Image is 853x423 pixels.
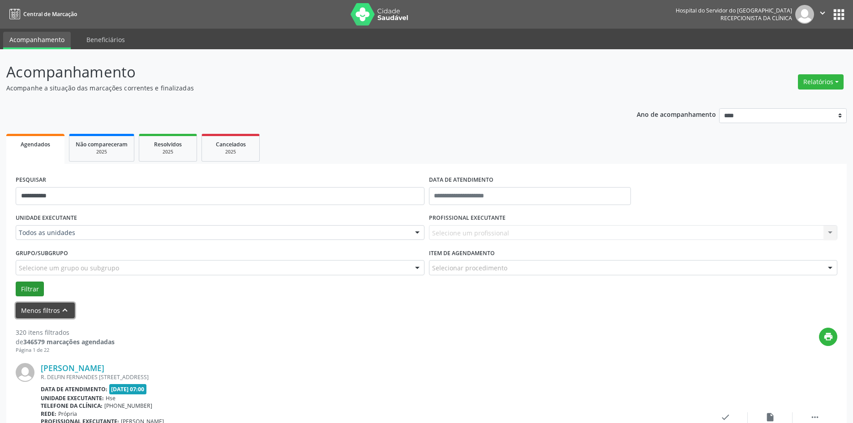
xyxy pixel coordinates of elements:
label: PESQUISAR [16,173,46,187]
span: Hse [106,394,116,402]
div: Hospital do Servidor do [GEOGRAPHIC_DATA] [676,7,792,14]
p: Acompanhe a situação das marcações correntes e finalizadas [6,83,595,93]
span: Todos as unidades [19,228,406,237]
label: PROFISSIONAL EXECUTANTE [429,211,506,225]
button: Relatórios [798,74,844,90]
a: Acompanhamento [3,32,71,49]
i: print [823,332,833,342]
a: Beneficiários [80,32,131,47]
span: [DATE] 07:00 [109,384,147,394]
span: Selecione um grupo ou subgrupo [19,263,119,273]
i:  [810,412,820,422]
b: Rede: [41,410,56,418]
strong: 346579 marcações agendadas [23,338,115,346]
label: UNIDADE EXECUTANTE [16,211,77,225]
b: Data de atendimento: [41,385,107,393]
span: Cancelados [216,141,246,148]
i:  [818,8,827,18]
b: Telefone da clínica: [41,402,103,410]
button: Menos filtroskeyboard_arrow_up [16,303,75,318]
div: de [16,337,115,346]
div: Página 1 de 22 [16,346,115,354]
div: R. DELFIN FERNANDES [STREET_ADDRESS] [41,373,703,381]
button: print [819,328,837,346]
a: Central de Marcação [6,7,77,21]
div: 2025 [76,149,128,155]
label: Grupo/Subgrupo [16,246,68,260]
label: Item de agendamento [429,246,495,260]
span: Resolvidos [154,141,182,148]
p: Ano de acompanhamento [637,108,716,120]
span: Central de Marcação [23,10,77,18]
i: insert_drive_file [765,412,775,422]
button: Filtrar [16,282,44,297]
span: [PHONE_NUMBER] [104,402,152,410]
button:  [814,5,831,24]
i: check [720,412,730,422]
img: img [16,363,34,382]
span: Recepcionista da clínica [720,14,792,22]
span: Não compareceram [76,141,128,148]
button: apps [831,7,847,22]
div: 320 itens filtrados [16,328,115,337]
p: Acompanhamento [6,61,595,83]
img: img [795,5,814,24]
div: 2025 [146,149,190,155]
span: Selecionar procedimento [432,263,507,273]
div: 2025 [208,149,253,155]
label: DATA DE ATENDIMENTO [429,173,493,187]
a: [PERSON_NAME] [41,363,104,373]
span: Agendados [21,141,50,148]
span: Própria [58,410,77,418]
b: Unidade executante: [41,394,104,402]
i: keyboard_arrow_up [60,305,70,315]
